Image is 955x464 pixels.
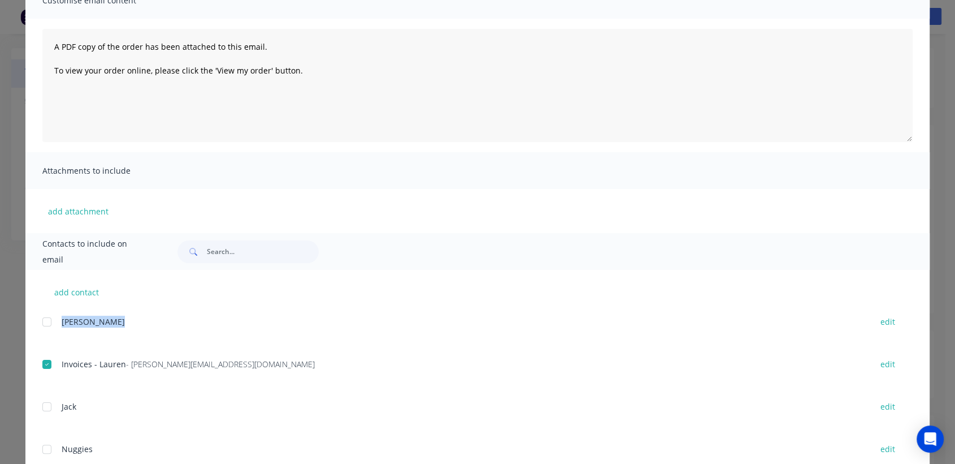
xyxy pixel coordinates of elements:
[874,441,902,457] button: edit
[42,203,114,220] button: add attachment
[62,316,125,327] span: [PERSON_NAME]
[62,359,126,370] span: Invoices - Lauren
[126,359,315,370] span: - [PERSON_NAME][EMAIL_ADDRESS][DOMAIN_NAME]
[62,444,93,454] span: Nuggies
[62,401,76,412] span: Jack
[917,426,944,453] div: Open Intercom Messenger
[42,236,149,268] span: Contacts to include on email
[874,399,902,414] button: edit
[42,283,110,300] button: add contact
[207,240,319,263] input: Search...
[42,29,913,142] textarea: A PDF copy of the order has been attached to this email. To view your order online, please click ...
[874,356,902,372] button: edit
[42,163,167,179] span: Attachments to include
[874,314,902,329] button: edit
